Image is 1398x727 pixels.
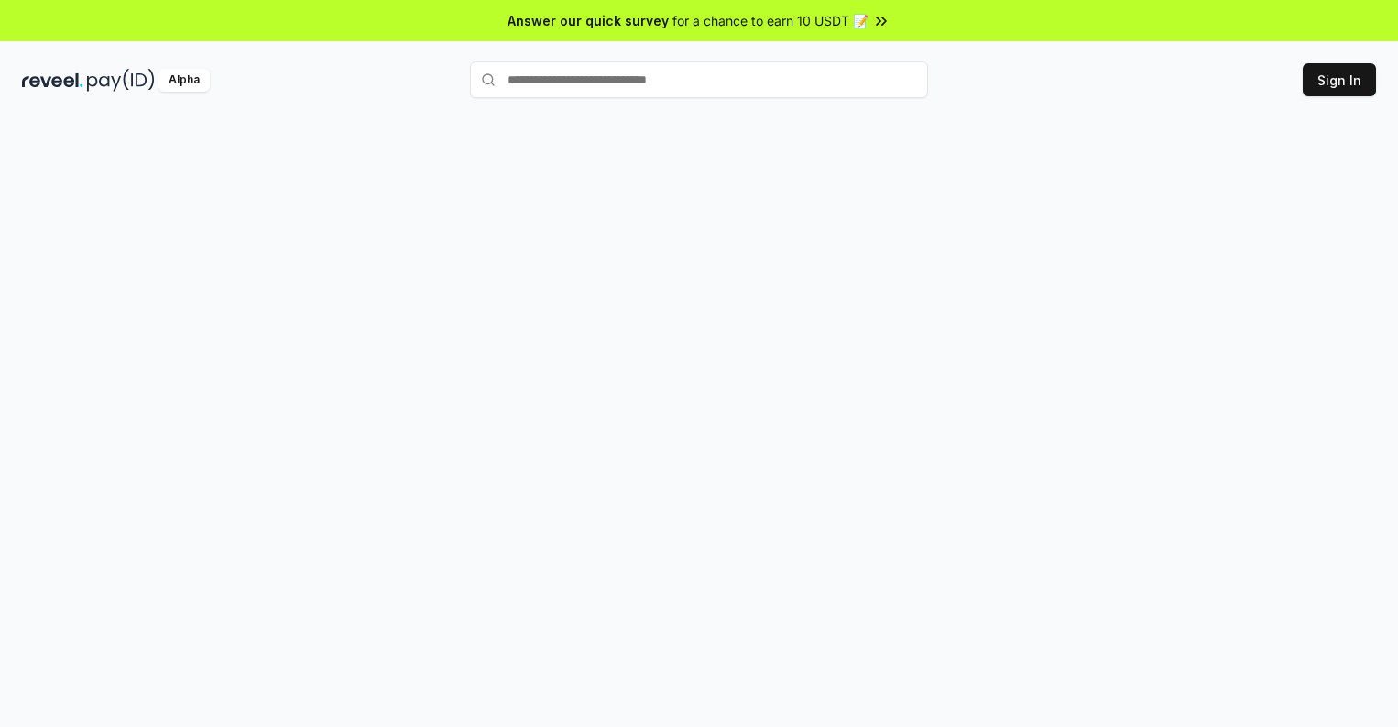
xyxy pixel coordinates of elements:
[1303,63,1376,96] button: Sign In
[672,11,868,30] span: for a chance to earn 10 USDT 📝
[22,69,83,92] img: reveel_dark
[87,69,155,92] img: pay_id
[508,11,669,30] span: Answer our quick survey
[158,69,210,92] div: Alpha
